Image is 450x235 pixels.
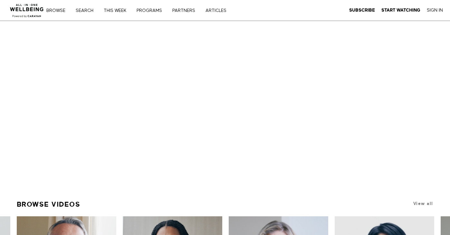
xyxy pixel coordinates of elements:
[349,8,375,13] strong: Subscribe
[101,8,133,13] a: THIS WEEK
[349,7,375,13] a: Subscribe
[73,8,100,13] a: Search
[51,7,240,14] nav: Primary
[203,8,233,13] a: ARTICLES
[381,7,420,13] a: Start Watching
[44,8,72,13] a: Browse
[413,201,433,206] a: View all
[427,7,443,13] a: Sign In
[170,8,202,13] a: PARTNERS
[381,8,420,13] strong: Start Watching
[17,198,81,211] a: Browse Videos
[134,8,169,13] a: PROGRAMS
